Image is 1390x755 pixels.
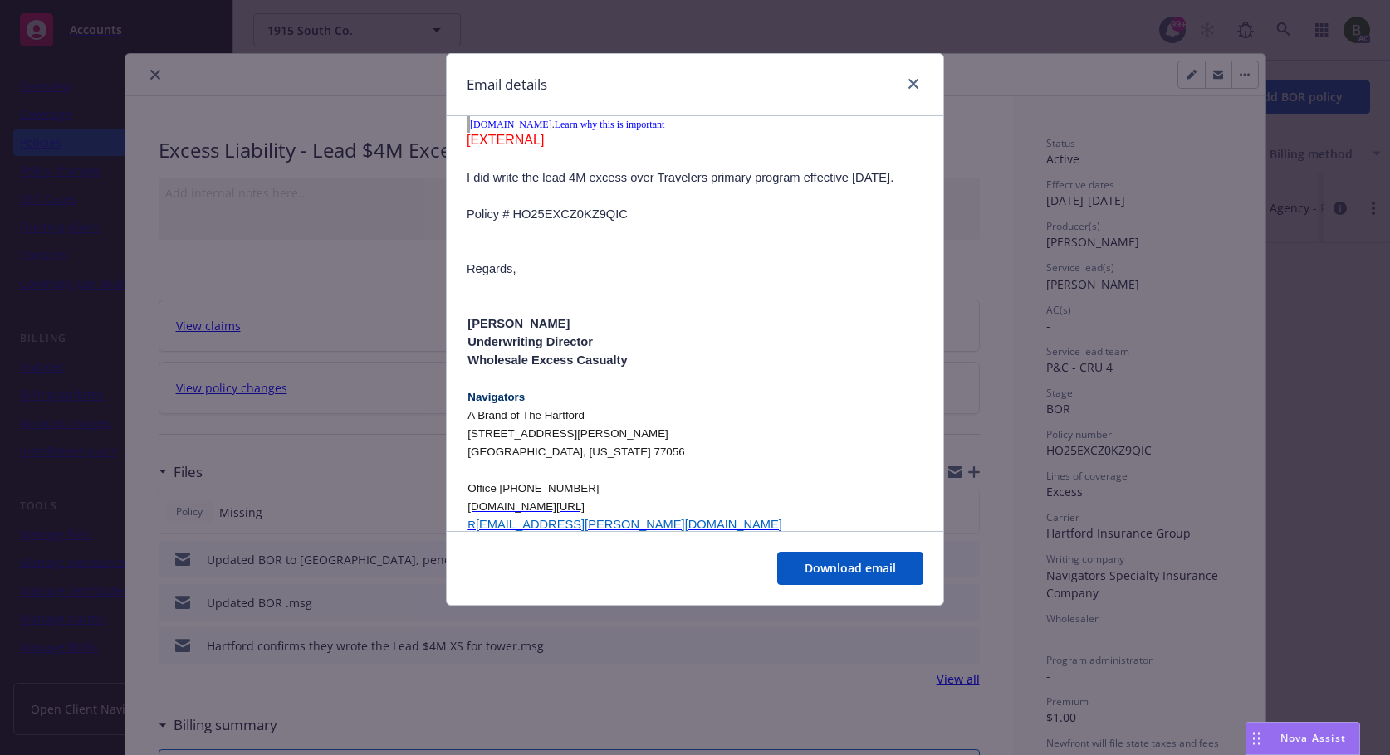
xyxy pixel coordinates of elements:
[476,518,782,531] span: [EMAIL_ADDRESS][PERSON_NAME][DOMAIN_NAME]
[467,500,585,513] a: [DOMAIN_NAME][URL]
[467,482,599,494] span: Office [PHONE_NUMBER]
[467,519,476,531] span: R
[1246,723,1267,754] div: Drag to move
[1246,722,1360,755] button: Nova Assist
[777,552,923,585] button: Download email
[805,560,896,576] span: Download email
[1280,731,1346,745] span: Nova Assist
[467,519,782,531] a: R[EMAIL_ADDRESS][PERSON_NAME][DOMAIN_NAME]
